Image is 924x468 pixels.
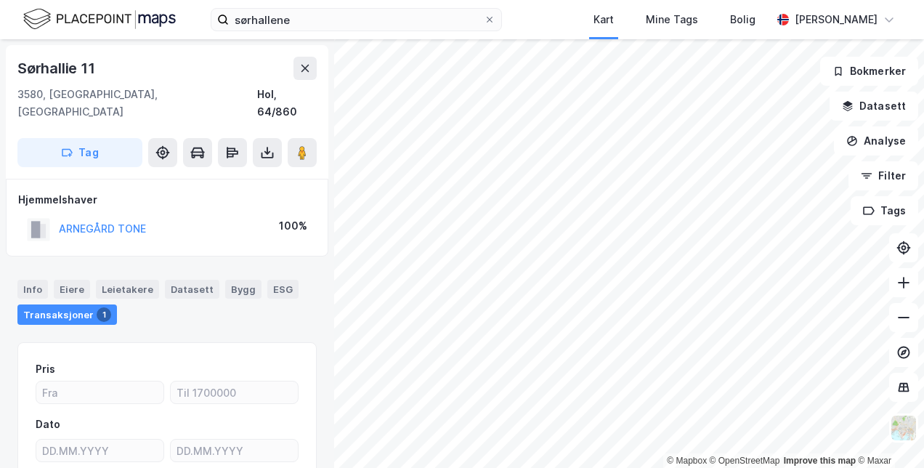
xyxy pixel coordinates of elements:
div: Transaksjoner [17,304,117,325]
div: Sørhallie 11 [17,57,98,80]
div: Kart [593,11,614,28]
input: Til 1700000 [171,382,298,403]
div: ESG [267,280,299,299]
div: Leietakere [96,280,159,299]
div: Dato [36,416,60,433]
a: Mapbox [667,456,707,466]
div: Hjemmelshaver [18,191,316,209]
input: Fra [36,382,163,403]
iframe: Chat Widget [851,398,924,468]
div: Eiere [54,280,90,299]
button: Datasett [830,92,918,121]
img: logo.f888ab2527a4732fd821a326f86c7f29.svg [23,7,176,32]
div: 3580, [GEOGRAPHIC_DATA], [GEOGRAPHIC_DATA] [17,86,257,121]
input: Søk på adresse, matrikkel, gårdeiere, leietakere eller personer [229,9,484,31]
div: Info [17,280,48,299]
a: OpenStreetMap [710,456,780,466]
div: 100% [279,217,307,235]
div: 1 [97,307,111,322]
input: DD.MM.YYYY [171,440,298,461]
div: Bygg [225,280,262,299]
div: [PERSON_NAME] [795,11,878,28]
input: DD.MM.YYYY [36,440,163,461]
button: Tag [17,138,142,167]
button: Analyse [834,126,918,156]
div: Kontrollprogram for chat [851,398,924,468]
div: Datasett [165,280,219,299]
div: Hol, 64/860 [257,86,317,121]
button: Tags [851,196,918,225]
div: Mine Tags [646,11,698,28]
a: Improve this map [784,456,856,466]
button: Filter [848,161,918,190]
div: Bolig [730,11,755,28]
div: Pris [36,360,55,378]
button: Bokmerker [820,57,918,86]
